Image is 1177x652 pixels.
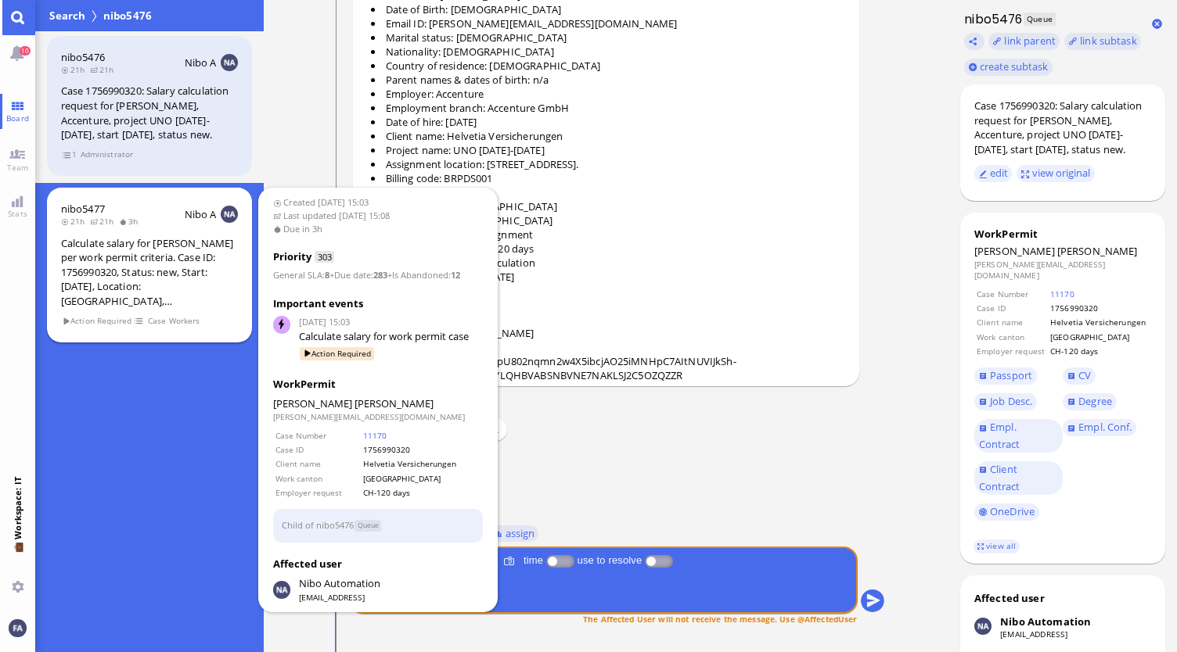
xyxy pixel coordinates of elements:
[1049,331,1150,343] td: [GEOGRAPHIC_DATA]
[990,394,1032,408] span: Job Desc.
[371,73,851,87] li: Parent names & dates of birth: n/a
[185,56,217,70] span: Nibo A
[273,377,484,392] div: WorkPermit
[355,396,434,410] span: [PERSON_NAME]
[974,244,1055,258] span: [PERSON_NAME]
[1057,244,1138,258] span: [PERSON_NAME]
[371,326,851,340] li: Case Initiator: [PERSON_NAME]
[273,296,484,312] h3: Important events
[974,591,1045,605] div: Affected user
[1000,629,1067,639] a: [EMAIL_ADDRESS]
[2,113,33,124] span: Board
[12,539,23,575] span: 💼 Workspace: IT
[371,45,851,59] li: Nationality: [DEMOGRAPHIC_DATA]
[362,457,482,470] td: Helvetia Versicherungen
[371,101,851,115] li: Employment branch: Accenture GmbH
[1078,394,1112,408] span: Degree
[329,269,387,281] span: :
[583,613,857,624] span: The Affected User will not receive the message. Use @AffectedUser
[371,171,851,185] li: Billing code: BRPDS001
[185,207,217,221] span: Nibo A
[275,443,361,456] td: Case ID
[371,256,851,270] li: Request type: salary calculation
[371,284,851,298] li: Status: new
[451,269,460,281] strong: 12
[3,162,33,173] span: Team
[147,314,200,328] span: Case Workers
[1078,368,1091,382] span: CV
[1063,367,1096,385] a: CV
[371,30,851,45] li: Marital status: [DEMOGRAPHIC_DATA]
[988,33,1060,50] task-group-action-menu: link parent
[282,518,354,530] a: Child of nibo5476
[273,269,322,281] span: General SLA
[371,129,851,143] li: Client name: Helvetia Versicherungen
[387,269,392,281] span: +
[275,486,361,499] td: Employer request
[974,539,1019,553] a: view all
[1080,34,1137,48] span: link subtask
[990,368,1032,382] span: Passport
[362,486,482,499] td: CH-120 days
[90,216,119,227] span: 21h
[373,269,387,281] strong: 283
[61,236,238,309] div: Calculate salary for [PERSON_NAME] per work permit criteria. Case ID: 1756990320, Status: new, St...
[1049,316,1150,328] td: Helvetia Versicherungen
[299,592,380,603] span: [EMAIL_ADDRESS]
[1063,393,1116,410] a: Degree
[371,298,851,312] li: Case Opened: [DATE]
[1000,614,1091,629] div: Nibo Automation
[119,216,143,227] span: 3h
[90,64,119,75] span: 21h
[273,557,484,572] h3: Affected user
[1024,13,1056,26] span: Queue
[974,503,1039,521] a: OneDrive
[20,46,31,56] span: 10
[974,99,1151,156] div: Case 1756990320: Salary calculation request for [PERSON_NAME], Accenture, project UNO [DATE]-[DAT...
[47,8,88,23] span: Search
[363,430,387,441] a: 11170
[574,554,645,566] label: use to resolve
[275,472,361,485] td: Work canton
[1004,34,1055,48] span: link parent
[645,554,673,566] p-inputswitch: use to resolve
[273,210,484,223] span: Last updated [DATE] 15:08
[100,8,155,23] span: nibo5476
[371,242,851,256] li: Employer request: CH-120 days
[371,16,851,30] li: Email ID: [PERSON_NAME][EMAIL_ADDRESS][DOMAIN_NAME]
[520,554,546,566] label: time
[974,259,1151,281] dd: [PERSON_NAME][EMAIL_ADDRESS][DOMAIN_NAME]
[62,314,132,328] span: Action Required
[371,59,851,73] li: Country of residence: [DEMOGRAPHIC_DATA]
[1078,420,1132,434] span: Empl. Conf.
[334,269,371,281] span: Due date
[61,50,105,64] a: nibo5476
[273,249,311,263] span: Priority
[371,2,851,16] li: Date of Birth: [DEMOGRAPHIC_DATA]
[355,520,382,532] span: Status
[979,462,1020,493] span: Client Contract
[300,347,374,360] span: Action Required
[273,223,484,236] span: Due in 3h
[371,87,851,101] li: Employer: Accenture
[371,143,851,157] li: Project name: UNO [DATE]-[DATE]
[490,525,539,542] button: assign
[273,581,290,598] img: Nibo Automation
[1064,33,1141,50] task-group-action-menu: link subtask
[61,202,105,216] a: nibo5477
[1063,419,1136,436] a: Empl. Conf.
[275,429,361,442] td: Case Number
[61,216,90,227] span: 21h
[974,393,1037,410] a: Job Desc.
[315,251,333,263] span: 303
[960,10,1023,28] h1: nibo5476
[387,269,460,281] span: :
[299,316,484,329] span: [DATE] 15:03
[371,340,851,354] li: Case Number: 11170
[976,345,1048,357] td: Employer request
[299,329,484,345] div: Calculate salary for work permit case
[9,619,26,636] img: You
[273,196,484,210] span: Created [DATE] 15:03
[362,472,482,485] td: [GEOGRAPHIC_DATA]
[62,148,77,161] span: view 1 items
